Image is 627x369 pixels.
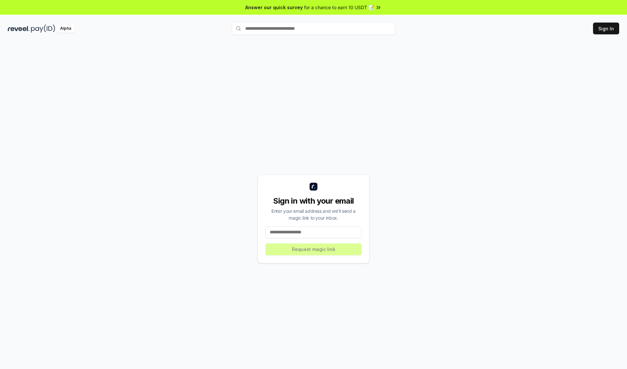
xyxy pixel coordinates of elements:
img: logo_small [310,183,317,191]
img: pay_id [31,25,55,33]
img: reveel_dark [8,25,30,33]
button: Sign In [593,23,619,34]
div: Alpha [56,25,75,33]
span: Answer our quick survey [245,4,303,11]
span: for a chance to earn 10 USDT 📝 [304,4,374,11]
div: Enter your email address and we’ll send a magic link to your inbox. [265,208,362,221]
div: Sign in with your email [265,196,362,206]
